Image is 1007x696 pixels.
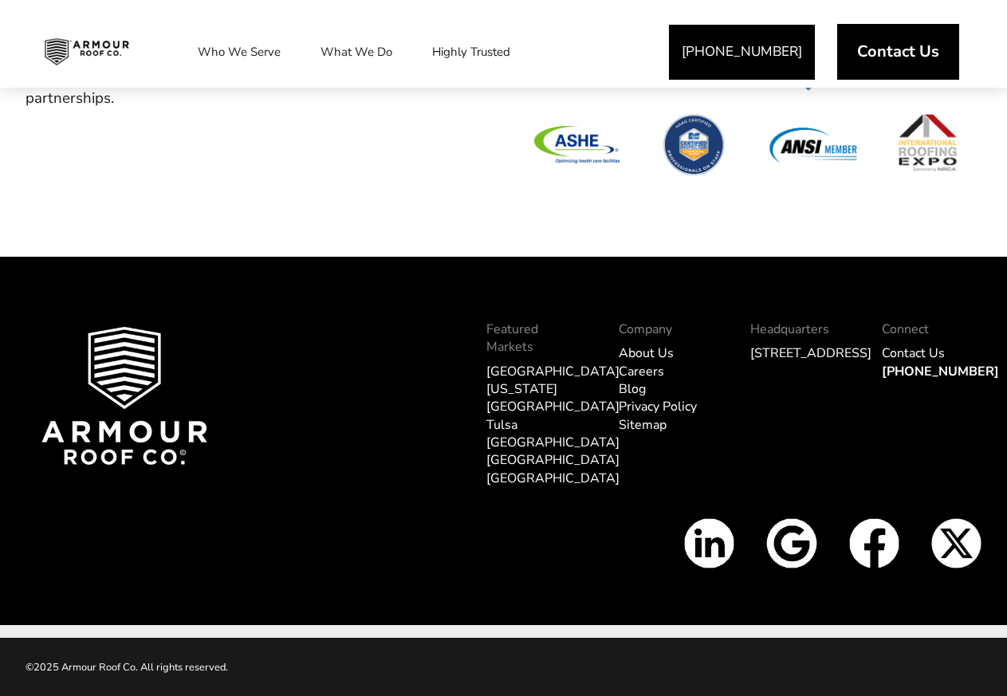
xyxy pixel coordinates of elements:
a: What We Do [305,32,408,72]
a: Sitemap [619,416,667,434]
p: ©2025 Armour Roof Co. All rights reserved. [26,658,504,677]
a: [PHONE_NUMBER] [882,363,999,380]
img: X Icon White v2 [931,518,981,568]
a: Highly Trusted [416,32,526,72]
span: Contact Us [857,44,939,60]
p: Featured Markets [486,320,586,356]
a: [STREET_ADDRESS] [750,344,871,362]
a: Privacy Policy [619,398,697,415]
a: [GEOGRAPHIC_DATA] [486,363,620,380]
a: Tulsa [486,416,517,434]
a: Contact Us [837,24,959,80]
a: Careers [619,363,664,380]
a: Contact Us [882,344,945,362]
img: Google Icon White [766,518,816,568]
img: Industrial and Commercial Roofing Company | Armour Roof Co. [32,32,142,72]
a: [GEOGRAPHIC_DATA] [486,451,620,469]
a: [GEOGRAPHIC_DATA] [486,434,620,451]
img: Armour Roof Co Footer Logo 2025 [41,327,208,466]
a: [US_STATE][GEOGRAPHIC_DATA] [486,380,620,415]
p: Headquarters [750,320,850,338]
p: Company [619,320,718,338]
a: Who We Serve [182,32,297,72]
span: Setting the standard through our strategic partnerships. [26,67,311,108]
img: Linkedin Icon White [684,518,734,568]
a: [GEOGRAPHIC_DATA] [486,470,620,487]
img: Facbook icon white [849,518,899,568]
a: [PHONE_NUMBER] [669,25,815,80]
a: About Us [619,344,674,362]
p: Connect [882,320,981,338]
a: Blog [619,380,646,398]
